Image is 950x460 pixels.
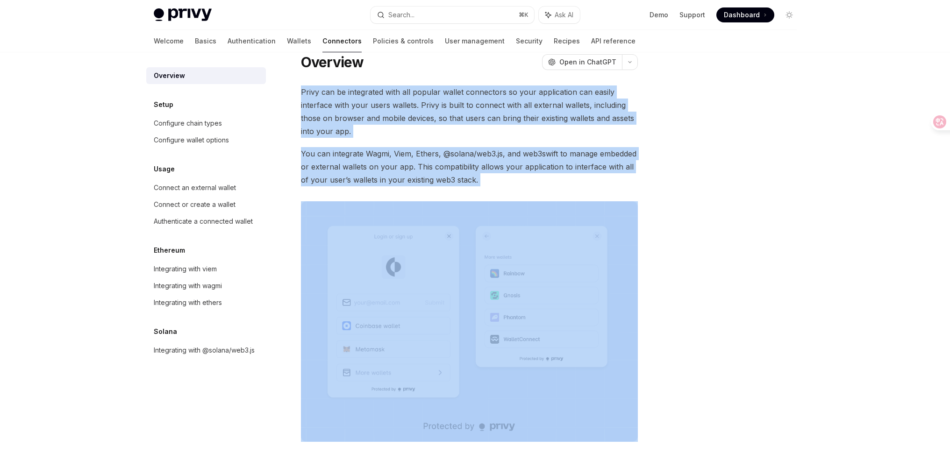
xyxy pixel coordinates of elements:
[154,163,175,175] h5: Usage
[195,30,216,52] a: Basics
[154,182,236,193] div: Connect an external wallet
[591,30,636,52] a: API reference
[539,7,580,23] button: Ask AI
[301,54,364,71] h1: Overview
[373,30,434,52] a: Policies & controls
[650,10,668,20] a: Demo
[516,30,543,52] a: Security
[146,196,266,213] a: Connect or create a wallet
[724,10,760,20] span: Dashboard
[154,216,253,227] div: Authenticate a connected wallet
[679,10,705,20] a: Support
[445,30,505,52] a: User management
[154,263,217,275] div: Integrating with viem
[559,57,616,67] span: Open in ChatGPT
[154,118,222,129] div: Configure chain types
[154,134,229,146] div: Configure wallet options
[146,213,266,230] a: Authenticate a connected wallet
[146,342,266,359] a: Integrating with @solana/web3.js
[301,147,638,186] span: You can integrate Wagmi, Viem, Ethers, @solana/web3.js, and web3swift to manage embedded or exter...
[301,201,638,442] img: Connectors3
[146,277,266,294] a: Integrating with wagmi
[154,99,173,110] h5: Setup
[154,199,236,210] div: Connect or create a wallet
[154,297,222,308] div: Integrating with ethers
[146,132,266,149] a: Configure wallet options
[154,245,185,256] h5: Ethereum
[154,8,212,21] img: light logo
[228,30,276,52] a: Authentication
[554,30,580,52] a: Recipes
[555,10,573,20] span: Ask AI
[716,7,774,22] a: Dashboard
[371,7,534,23] button: Search...⌘K
[154,326,177,337] h5: Solana
[782,7,797,22] button: Toggle dark mode
[146,67,266,84] a: Overview
[146,261,266,277] a: Integrating with viem
[322,30,362,52] a: Connectors
[154,30,184,52] a: Welcome
[146,179,266,196] a: Connect an external wallet
[154,70,185,81] div: Overview
[542,54,622,70] button: Open in ChatGPT
[154,345,255,356] div: Integrating with @solana/web3.js
[388,9,414,21] div: Search...
[146,294,266,311] a: Integrating with ethers
[287,30,311,52] a: Wallets
[519,11,529,19] span: ⌘ K
[154,280,222,291] div: Integrating with wagmi
[146,115,266,132] a: Configure chain types
[301,85,638,138] span: Privy can be integrated with all popular wallet connectors so your application can easily interfa...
